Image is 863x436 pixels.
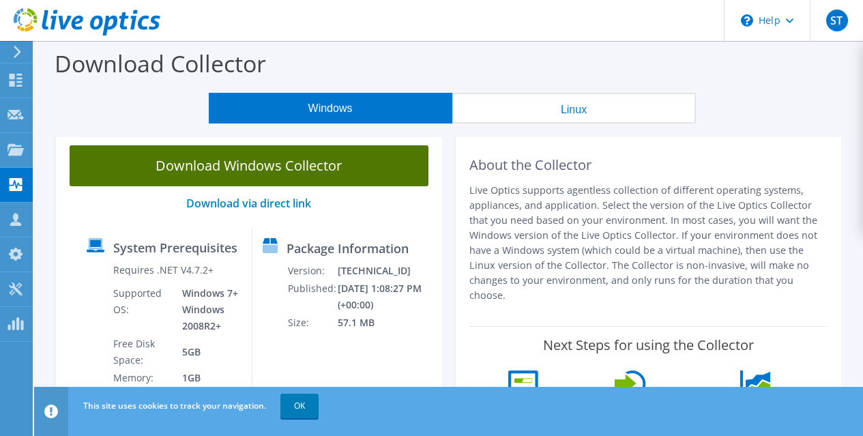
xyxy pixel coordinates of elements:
[70,145,428,186] a: Download Windows Collector
[287,242,409,255] label: Package Information
[113,263,214,277] label: Requires .NET V4.7.2+
[55,48,266,79] label: Download Collector
[186,196,311,211] a: Download via direct link
[741,14,753,27] svg: \n
[113,241,237,255] label: System Prerequisites
[172,369,241,387] td: 1GB
[113,369,173,387] td: Memory:
[337,280,436,314] td: [DATE] 1:08:27 PM (+00:00)
[469,183,828,303] p: Live Optics supports agentless collection of different operating systems, appliances, and applica...
[209,93,452,123] button: Windows
[287,314,337,332] td: Size:
[469,157,828,173] h2: About the Collector
[172,335,241,369] td: 5GB
[172,285,241,335] td: Windows 7+ Windows 2008R2+
[452,93,696,123] button: Linux
[113,285,173,335] td: Supported OS:
[83,400,266,411] span: This site uses cookies to track your navigation.
[287,262,337,280] td: Version:
[337,262,436,280] td: [TECHNICAL_ID]
[337,314,436,332] td: 57.1 MB
[280,394,319,418] a: OK
[287,280,337,314] td: Published:
[543,337,754,353] label: Next Steps for using the Collector
[826,10,848,31] span: ST
[113,335,173,369] td: Free Disk Space:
